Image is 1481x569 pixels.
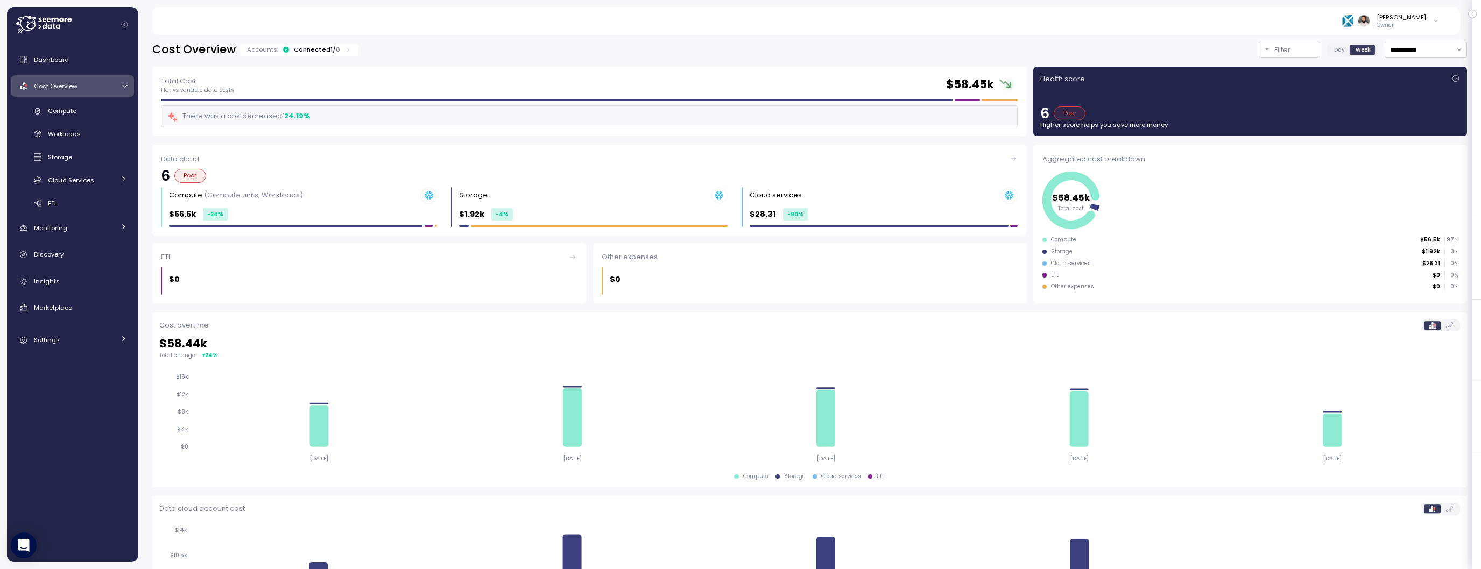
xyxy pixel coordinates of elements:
[1358,15,1370,26] img: ACg8ocLskjvUhBDgxtSFCRx4ztb74ewwa1VrVEuDBD_Ho1mrTsQB-QE=s96-c
[1445,283,1458,290] p: 0 %
[11,75,134,97] a: Cost Overview
[294,45,340,54] div: Connected 1 /
[48,199,57,208] span: ETL
[610,273,620,286] p: $0
[34,224,67,232] span: Monitoring
[159,503,245,514] p: Data cloud account cost
[1342,15,1353,26] img: 68bfcb35cd6837274e8268f7.PNG
[284,111,310,122] div: 24.19 %
[1445,248,1458,255] p: 3 %
[1334,46,1345,54] span: Day
[247,45,278,54] p: Accounts:
[1356,46,1371,54] span: Week
[877,473,885,480] div: ETL
[816,455,835,462] tspan: [DATE]
[176,391,188,398] tspan: $12k
[48,130,81,138] span: Workloads
[177,426,188,433] tspan: $4k
[152,145,1027,236] a: Data cloud6PoorCompute (Compute units, Workloads)$56.5k-24%Storage $1.92k-4%Cloud services $28.31...
[169,190,303,201] div: Compute
[336,45,340,54] p: 8
[602,252,1018,262] div: Other expenses
[11,102,134,120] a: Compute
[1422,260,1440,267] p: $28.31
[821,473,861,480] div: Cloud services
[309,455,328,462] tspan: [DATE]
[1051,248,1073,255] div: Storage
[1058,204,1084,211] tspan: Total cost
[750,208,776,221] p: $28.31
[48,176,94,184] span: Cloud Services
[1445,260,1458,267] p: 0 %
[159,320,209,331] p: Cost overtime
[159,336,1460,352] h2: $ 58.44k
[1445,236,1458,244] p: 97 %
[170,552,187,559] tspan: $10.5k
[459,190,488,201] div: Storage
[784,473,806,480] div: Storage
[174,527,187,534] tspan: $14k
[175,374,188,381] tspan: $16k
[783,208,808,221] div: -90 %
[167,110,310,123] div: There was a cost decrease of
[161,154,1018,165] div: Data cloud
[11,532,37,558] div: Open Intercom Messenger
[1040,120,1460,129] p: Higher score helps you save more money
[491,208,513,221] div: -4 %
[48,153,72,161] span: Storage
[1052,191,1090,203] tspan: $58.45k
[1051,260,1091,267] div: Cloud services
[159,352,195,359] p: Total change
[204,190,303,200] p: (Compute units, Workloads)
[240,44,358,56] div: Accounts:Connected1/8
[11,148,134,166] a: Storage
[11,244,134,266] a: Discovery
[11,297,134,318] a: Marketplace
[11,330,134,351] a: Settings
[1040,106,1049,120] p: 6
[1051,272,1059,279] div: ETL
[11,194,134,212] a: ETL
[161,76,234,87] p: Total Cost
[1422,248,1440,255] p: $1.92k
[1433,283,1440,290] p: $0
[1420,236,1440,244] p: $56.5k
[1445,272,1458,279] p: 0 %
[1051,236,1076,244] div: Compute
[34,303,72,312] span: Marketplace
[459,208,484,221] p: $1.92k
[1377,13,1426,22] div: [PERSON_NAME]
[750,190,802,201] div: Cloud services
[11,125,134,143] a: Workloads
[1259,42,1320,58] button: Filter
[161,169,170,183] p: 6
[203,208,228,221] div: -24 %
[118,20,131,29] button: Collapse navigation
[174,169,206,183] div: Poor
[152,243,586,304] a: ETL$0
[34,82,77,90] span: Cost Overview
[34,336,60,344] span: Settings
[946,77,994,93] h2: $ 58.45k
[205,351,218,359] div: 24 %
[1323,455,1342,462] tspan: [DATE]
[202,351,218,359] div: ▾
[161,252,577,262] div: ETL
[1040,74,1085,84] p: Health score
[161,87,234,94] p: Flat vs variable data costs
[177,409,188,416] tspan: $8k
[34,277,60,286] span: Insights
[11,217,134,239] a: Monitoring
[1274,45,1290,55] p: Filter
[1054,106,1085,120] div: Poor
[11,271,134,292] a: Insights
[180,443,188,450] tspan: $0
[1042,154,1458,165] div: Aggregated cost breakdown
[152,42,236,58] h2: Cost Overview
[563,455,582,462] tspan: [DATE]
[169,208,196,221] p: $56.5k
[34,55,69,64] span: Dashboard
[1051,283,1094,290] div: Other expenses
[48,106,76,115] span: Compute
